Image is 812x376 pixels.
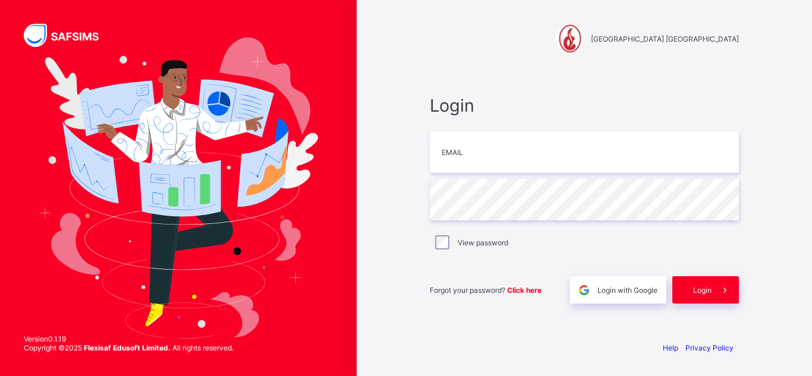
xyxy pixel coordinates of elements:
[430,286,542,295] span: Forgot your password?
[24,24,113,47] img: SAFSIMS Logo
[663,343,678,352] a: Help
[693,286,712,295] span: Login
[597,286,657,295] span: Login with Google
[591,34,739,43] span: [GEOGRAPHIC_DATA] [GEOGRAPHIC_DATA]
[39,37,319,338] img: Hero Image
[24,334,234,343] span: Version 0.1.19
[430,95,739,116] span: Login
[458,238,508,247] label: View password
[577,283,591,297] img: google.396cfc9801f0270233282035f929180a.svg
[507,286,542,295] a: Click here
[685,343,734,352] a: Privacy Policy
[24,343,234,352] span: Copyright © 2025 All rights reserved.
[84,343,171,352] strong: Flexisaf Edusoft Limited.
